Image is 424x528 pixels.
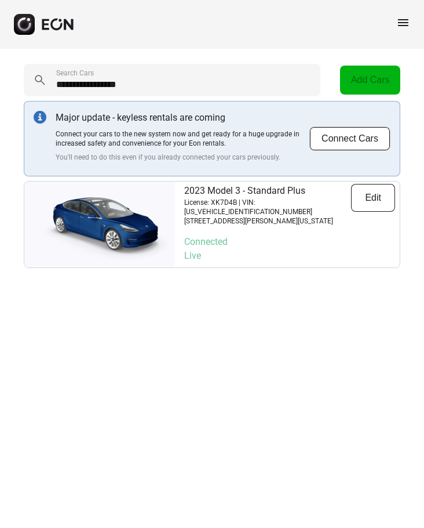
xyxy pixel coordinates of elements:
[56,129,309,148] p: Connect your cars to the new system now and get ready for a huge upgrade in increased safety and ...
[184,249,395,263] p: Live
[184,198,351,216] p: License: XK7D4B | VIN: [US_VEHICLE_IDENTIFICATION_NUMBER]
[56,153,309,162] p: You'll need to do this even if you already connected your cars previously.
[24,187,175,262] img: car
[184,184,351,198] p: 2023 Model 3 - Standard Plus
[309,126,390,151] button: Connect Cars
[56,68,94,78] label: Search Cars
[56,111,309,125] p: Major update - keyless rentals are coming
[34,111,46,124] img: info
[351,184,395,212] button: Edit
[184,216,351,226] p: [STREET_ADDRESS][PERSON_NAME][US_STATE]
[184,235,395,249] p: Connected
[396,16,410,30] span: menu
